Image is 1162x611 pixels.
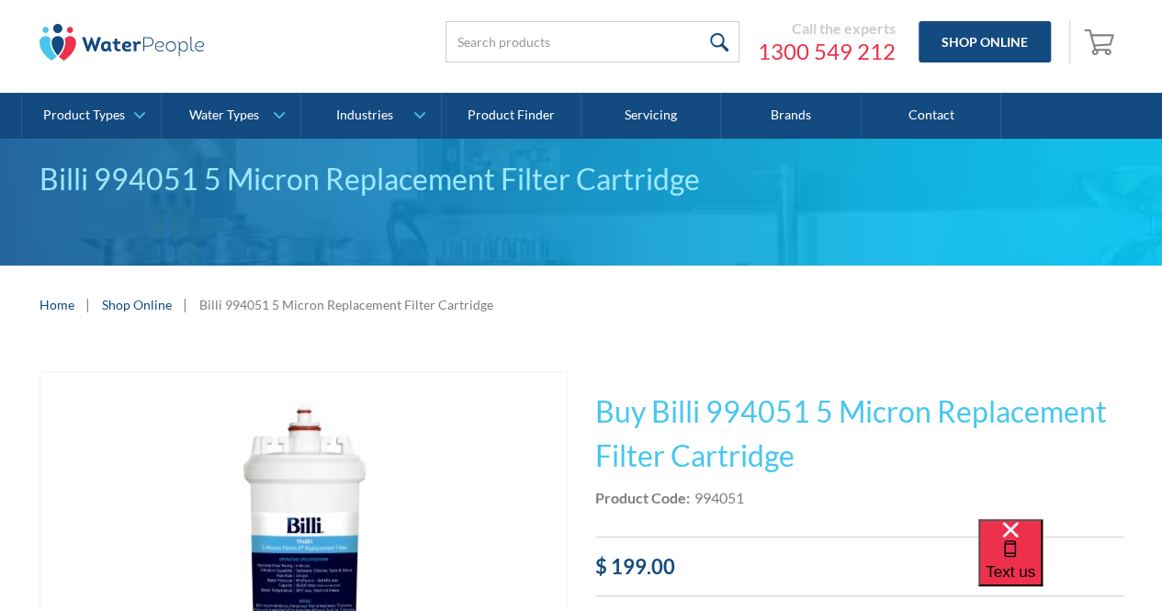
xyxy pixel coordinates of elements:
[694,487,744,509] div: 994051
[189,107,259,123] div: Water Types
[199,295,493,314] div: Billi 994051 5 Micron Replacement Filter Cartridge
[595,551,1123,582] div: $ 199.00
[758,19,896,38] div: Call the experts
[84,293,93,315] div: |
[162,93,300,139] a: Water Types
[919,21,1051,62] a: Shop Online
[22,93,161,139] a: Product Types
[1084,27,1119,56] img: shopping cart
[446,21,739,62] input: Search products
[978,519,1162,611] iframe: podium webchat widget bubble
[862,93,1001,139] a: Contact
[39,157,1123,201] div: Billi 994051 5 Micron Replacement Filter Cartridge
[102,295,172,314] a: Shop Online
[595,390,1123,478] h1: Buy Billi 994051 5 Micron Replacement Filter Cartridge
[442,93,581,139] a: Product Finder
[721,93,861,139] a: Brands
[39,24,205,61] img: The Water People
[301,93,440,139] a: Industries
[581,93,721,139] a: Servicing
[39,295,74,314] a: Home
[335,107,392,123] div: Industries
[1079,20,1123,64] a: Open empty cart
[181,293,190,315] div: |
[595,489,690,506] strong: Product Code:
[43,107,125,123] div: Product Types
[758,38,896,65] a: 1300 549 212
